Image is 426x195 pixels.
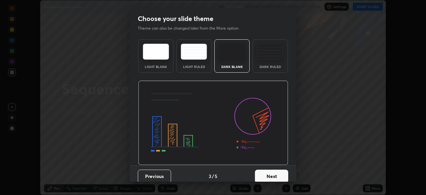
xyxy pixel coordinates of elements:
button: Previous [138,170,171,183]
p: Theme can also be changed later from the More option [138,25,246,31]
div: Dark Ruled [257,65,284,68]
div: Dark Blank [219,65,245,68]
h4: 3 [209,173,211,180]
img: darkRuledTheme.de295e13.svg [257,44,283,60]
img: lightTheme.e5ed3b09.svg [143,44,169,60]
img: darkTheme.f0cc69e5.svg [219,44,245,60]
h2: Choose your slide theme [138,14,213,23]
h4: / [212,173,214,180]
div: Light Ruled [181,65,207,68]
img: darkThemeBanner.d06ce4a2.svg [138,81,288,165]
img: lightRuledTheme.5fabf969.svg [181,44,207,60]
h4: 5 [215,173,217,180]
button: Next [255,170,288,183]
div: Light Blank [142,65,169,68]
